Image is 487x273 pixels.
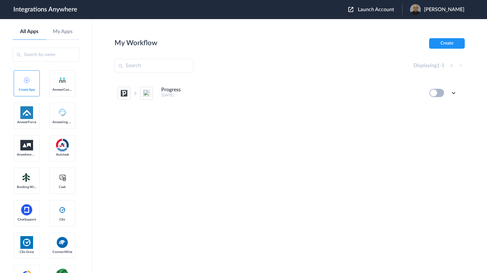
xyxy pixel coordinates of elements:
h4: Displaying - [414,63,444,69]
input: Search by name [13,48,79,62]
span: Autotask [52,153,72,157]
img: add-icon.svg [24,77,30,83]
img: chatsupport-icon.svg [20,204,33,216]
span: ConnectWise [52,250,72,254]
span: AnswerConnect [52,88,72,92]
span: 1 [437,63,440,68]
span: Booking Widget [17,185,37,189]
h1: Integrations Anywhere [13,6,77,13]
img: Clio.jpg [20,236,33,249]
span: Answering Service [52,120,72,124]
span: AnswerForce [17,120,37,124]
img: Setmore_Logo.svg [20,172,33,183]
img: personal-photo.png [410,4,421,15]
img: cash-logo.svg [59,174,66,181]
img: connectwise.png [56,236,69,248]
img: af-app-logo.svg [20,106,33,119]
span: [PERSON_NAME] [424,7,464,13]
button: Launch Account [348,7,402,13]
img: Answering_service.png [56,106,69,119]
h4: Progress [161,87,181,93]
span: Cash [52,185,72,189]
a: My Apps [46,29,80,35]
h5: [DATE] [161,93,421,97]
span: ChatSupport [17,218,37,221]
span: Launch Account [358,7,394,12]
span: Anywhere Works [17,153,37,157]
button: Create [429,38,465,49]
a: All Apps [13,29,46,35]
img: launch-acct-icon.svg [348,7,353,12]
span: Clio [52,218,72,221]
img: clio-logo.svg [59,206,66,214]
span: Create App [17,88,37,92]
img: answerconnect-logo.svg [59,76,66,84]
span: Clio Grow [17,250,37,254]
h2: My Workflow [115,39,157,47]
input: Search [115,59,193,73]
img: autotask.png [56,139,69,151]
span: 1 [442,63,444,68]
img: aww.png [20,140,33,150]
